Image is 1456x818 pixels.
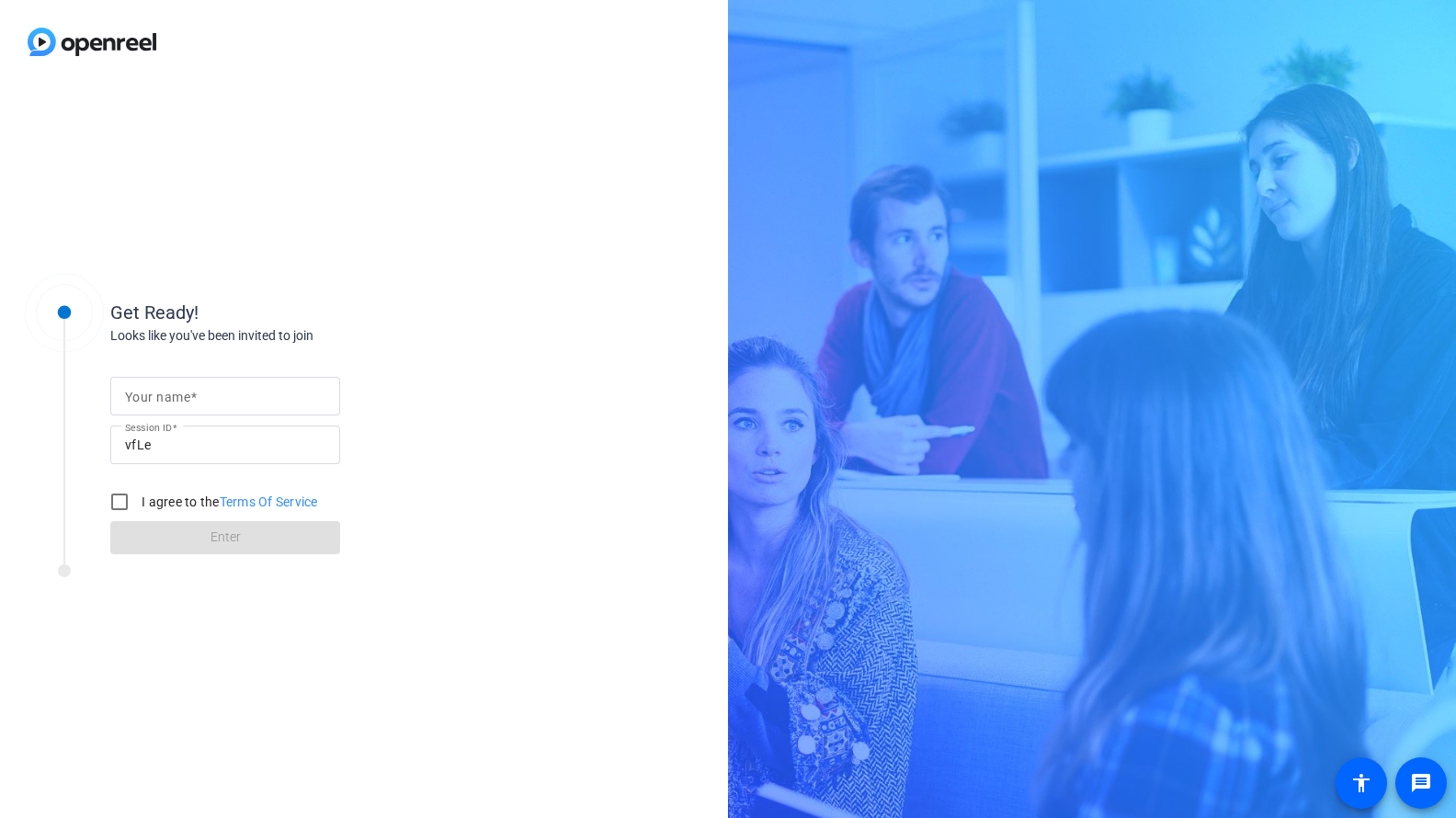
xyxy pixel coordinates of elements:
a: Terms Of Service [220,494,318,509]
div: Looks like you've been invited to join [110,326,478,346]
label: I agree to the [138,493,318,511]
mat-label: Your name [125,390,190,404]
mat-icon: accessibility [1350,772,1372,794]
div: Get Ready! [110,299,478,326]
mat-label: Session ID [125,422,172,433]
mat-icon: message [1410,772,1432,794]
